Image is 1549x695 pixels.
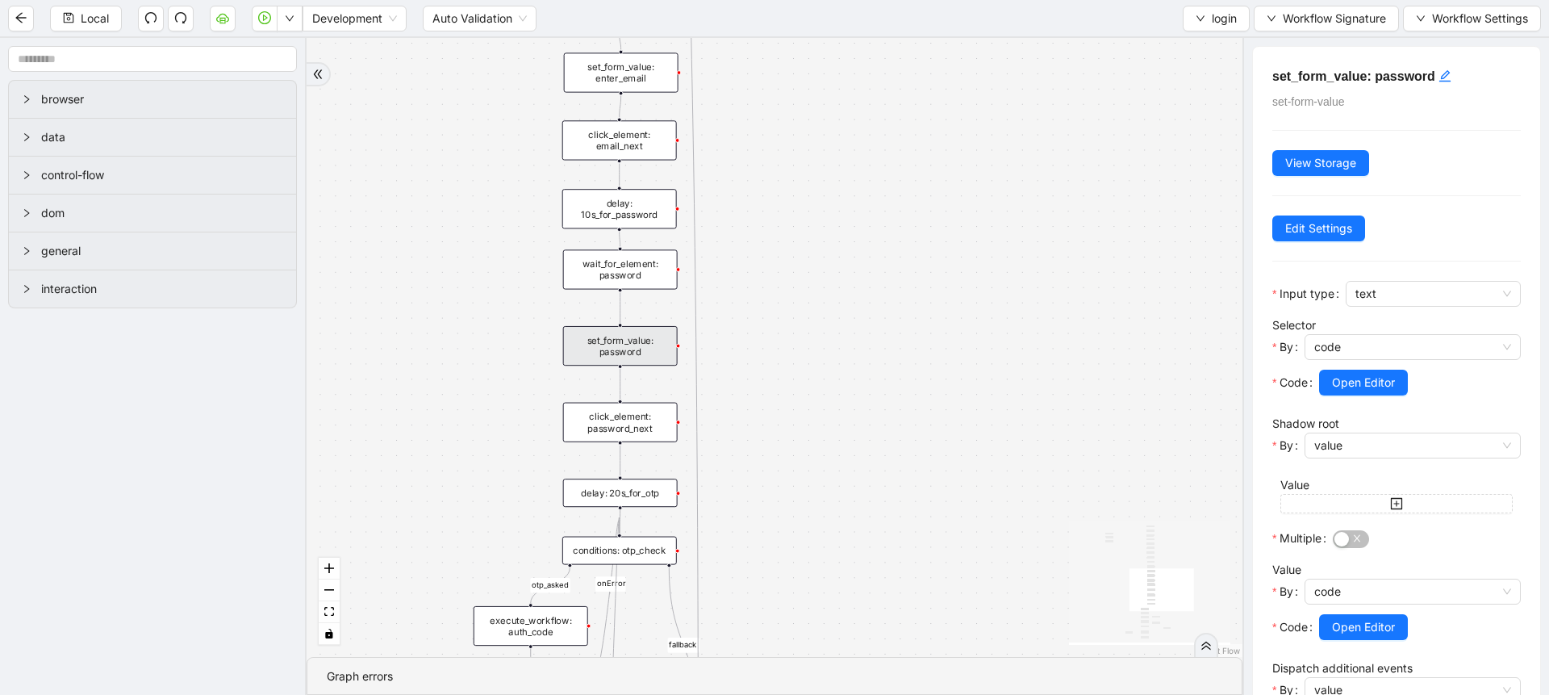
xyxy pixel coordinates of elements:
[1272,66,1521,86] h5: set_form_value: password
[563,403,678,442] div: click_element: password_next
[285,14,294,23] span: down
[620,232,620,246] g: Edge from delay: 10s_for_password to wait_for_element: password
[1272,563,1301,576] label: Value
[319,558,340,580] button: zoom in
[1390,497,1403,510] span: plus-square
[144,11,157,24] span: undo
[530,567,570,603] g: Edge from conditions: otp_check to execute_workflow: auth_code
[620,95,621,117] g: Edge from set_form_value: enter_email to click_element: email_next
[1438,66,1451,86] div: click to edit id
[22,246,31,256] span: right
[562,120,677,160] div: click_element: email_next
[474,606,588,646] div: execute_workflow: auth_code
[1280,583,1293,601] span: By
[8,6,34,31] button: arrow-left
[50,6,122,31] button: saveLocal
[9,270,296,308] div: interaction
[563,326,678,366] div: set_form_value: password
[1280,494,1513,513] button: plus-square
[1319,614,1408,640] button: Open Editor
[319,601,340,623] button: fit view
[432,6,527,31] span: Auto Validation
[1272,95,1344,108] span: set-form-value
[1272,318,1316,332] label: Selector
[1280,618,1308,636] span: Code
[1283,10,1386,27] span: Workflow Signature
[9,195,296,232] div: dom
[9,81,296,118] div: browser
[1314,433,1511,458] span: value
[41,166,283,184] span: control-flow
[22,170,31,180] span: right
[1272,216,1365,241] button: Edit Settings
[41,128,283,146] span: data
[1314,335,1511,359] span: code
[1280,374,1308,391] span: Code
[319,623,340,645] button: toggle interactivity
[1212,10,1237,27] span: login
[258,11,271,24] span: play-circle
[1285,154,1356,172] span: View Storage
[1403,6,1541,31] button: downWorkflow Settings
[1200,640,1212,651] span: double-right
[41,242,283,260] span: general
[15,11,27,24] span: arrow-left
[1285,220,1352,237] span: Edit Settings
[1198,646,1240,655] a: React Flow attribution
[9,119,296,156] div: data
[327,668,1222,685] div: Graph errors
[1272,661,1413,675] label: Dispatch additional events
[1332,374,1395,391] span: Open Editor
[1272,417,1339,430] label: Shadow root
[1280,530,1321,547] span: Multiple
[1332,618,1395,636] span: Open Editor
[562,537,677,565] div: conditions: otp_check
[1438,69,1451,82] span: edit
[1196,14,1205,23] span: down
[562,189,677,228] div: delay: 10s_for_password
[168,6,194,31] button: redo
[1280,476,1513,494] div: Value
[564,52,678,92] div: set_form_value: enter_email
[41,90,283,108] span: browser
[22,284,31,294] span: right
[1432,10,1528,27] span: Workflow Settings
[41,280,283,298] span: interaction
[1267,14,1276,23] span: down
[319,580,340,601] button: zoom out
[1319,370,1408,396] button: Open Editor
[563,479,678,507] div: delay: 20s_for_otp
[563,249,678,289] div: wait_for_element: password
[138,6,164,31] button: undo
[277,6,303,31] button: down
[9,232,296,270] div: general
[41,204,283,222] span: dom
[312,69,324,80] span: double-right
[174,11,187,24] span: redo
[1314,580,1511,604] span: code
[252,6,278,31] button: play-circle
[1254,6,1399,31] button: downWorkflow Signature
[22,132,31,142] span: right
[1272,150,1369,176] button: View Storage
[22,208,31,218] span: right
[620,34,621,50] g: Edge from wait_for_element: email to set_form_value: enter_email
[9,157,296,194] div: control-flow
[1280,338,1293,356] span: By
[216,11,229,24] span: cloud-server
[210,6,236,31] button: cloud-server
[1280,437,1293,454] span: By
[312,6,397,31] span: Development
[1280,285,1334,303] span: Input type
[1355,282,1511,306] span: text
[1416,14,1426,23] span: down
